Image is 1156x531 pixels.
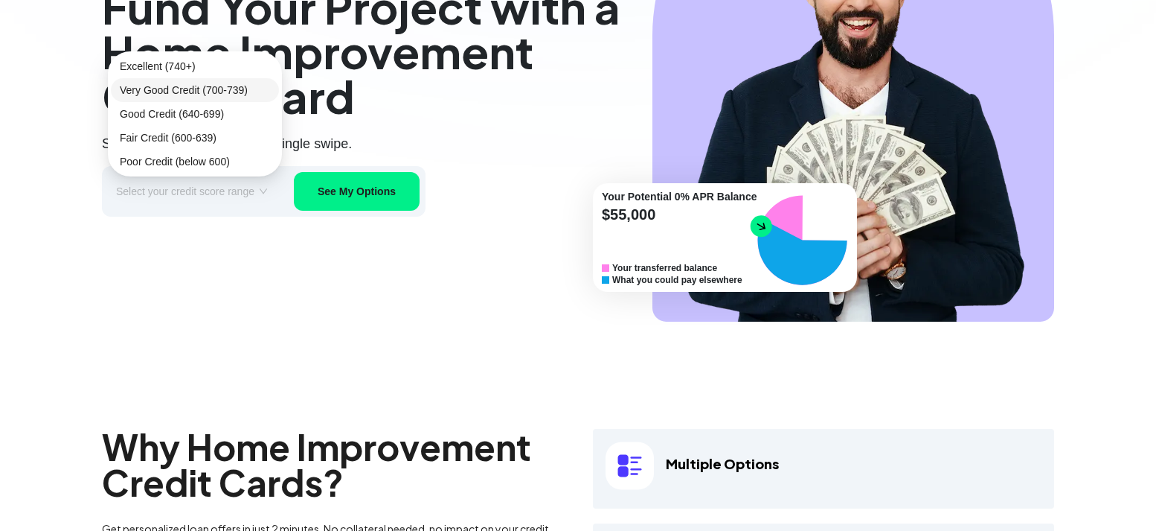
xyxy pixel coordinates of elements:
div: Very Good Credit (700-739) [111,78,279,102]
div: Good Credit (640-699) [111,102,279,126]
div: Fair Credit (600-639) [120,130,270,146]
div: Excellent (740+) [120,58,270,74]
div: Very Good Credit (700-739) [120,82,270,98]
button: See My Options [294,172,420,211]
h4: Multiple Options [606,442,1041,490]
div: Poor Credit (below 600) [120,153,270,170]
div: Good Credit (640-699) [120,106,270,122]
div: Fair Credit (600-639) [111,126,279,150]
img: pie-chart [757,195,848,286]
p: Start your next project with a single swipe. [102,133,658,154]
img: pie-arrow [750,215,772,238]
span: Your Potential 0% APR Balance [602,189,757,204]
div: Excellent (740+) [111,54,279,78]
span: $55,000 [602,204,757,225]
span: Your transferred balance [612,262,717,274]
div: Poor Credit (below 600) [111,150,279,174]
h2: Why Home Improvement Credit Cards? [102,429,563,500]
span: What you could pay elsewhere [612,274,742,286]
img: card [606,442,654,490]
